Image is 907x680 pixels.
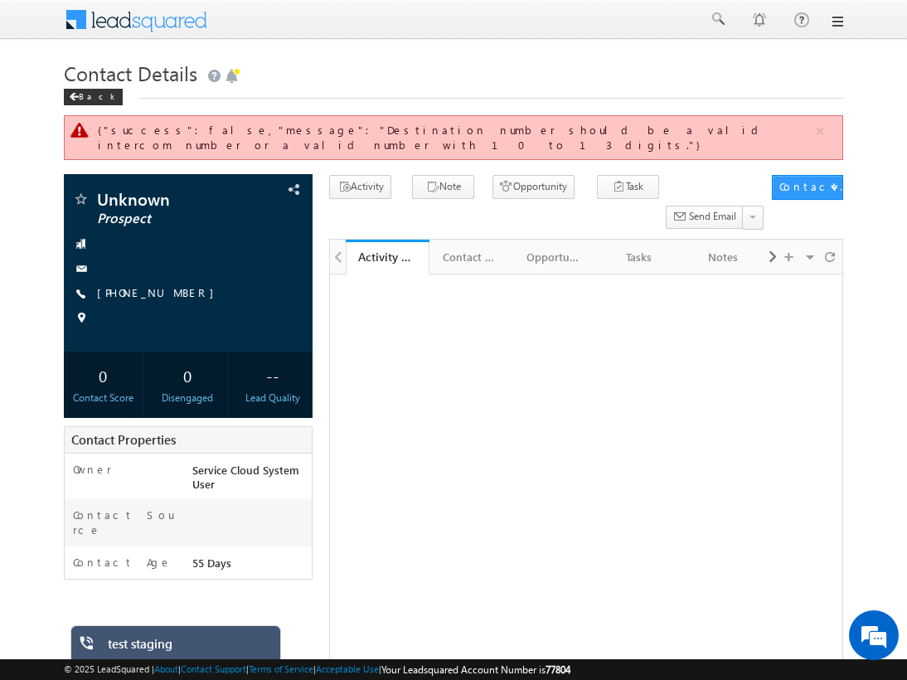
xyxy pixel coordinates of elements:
div: Activity History [358,249,417,265]
div: test staging [108,636,269,659]
span: Unknown [97,191,248,207]
div: Opportunities [526,247,582,267]
a: Activity History [346,240,429,274]
a: Acceptable Use [316,663,379,674]
div: Disengaged [153,391,223,406]
span: Contact Properties [71,431,176,448]
button: Task [597,175,659,199]
a: Tasks [598,240,681,274]
li: Opportunities [513,240,597,273]
a: Opportunities [513,240,597,274]
span: © 2025 LeadSquared | | | | | [64,662,570,678]
div: Notes [695,247,750,267]
span: Send Email [689,209,736,224]
div: 55 Days [188,555,312,578]
label: Contact Source [73,508,177,537]
div: Contact Score [68,391,138,406]
label: Owner [73,462,112,477]
a: Contact Support [181,663,246,674]
span: Contact Details [64,60,197,86]
a: Notes [681,240,765,274]
button: Note [412,175,474,199]
label: Contact Age [73,555,172,570]
span: 77804 [546,663,570,676]
button: Send Email [666,206,744,230]
span: Your Leadsquared Account Number is [381,663,570,676]
li: Activity History [346,240,429,273]
a: [PHONE_NUMBER] [97,285,222,299]
li: Contact Details [429,240,513,273]
button: Contact Actions [772,175,843,200]
div: {"success":false,"message":"Destination number should be a valid intercom number or a valid numbe... [98,123,813,153]
div: Lead Quality [237,391,308,406]
span: Service Cloud System User [192,463,299,491]
span: Prospect [97,211,248,227]
div: 0 [68,360,138,391]
button: Opportunity [492,175,575,199]
a: Contact Details [429,240,513,274]
div: Contact Actions [779,179,850,194]
button: Activity [329,175,391,199]
a: About [154,663,178,674]
a: Back [64,88,131,102]
div: 0 [153,360,223,391]
div: Tasks [611,247,667,267]
div: Back [64,89,123,105]
a: Terms of Service [249,663,313,674]
div: Contact Details [443,247,498,267]
div: -- [237,360,308,391]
